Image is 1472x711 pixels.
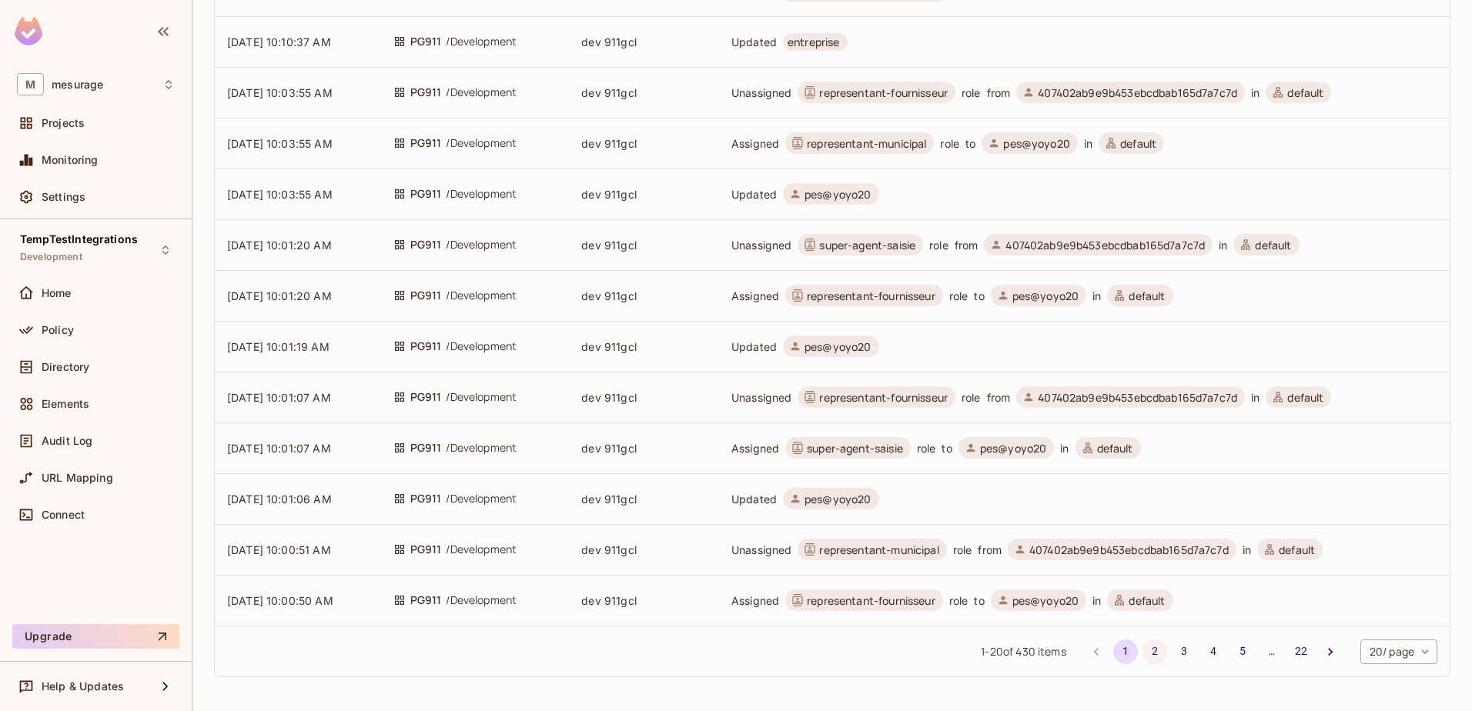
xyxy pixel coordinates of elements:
span: pes@yoyo20 [980,441,1047,456]
button: Go to page 3 [1172,639,1196,664]
span: representant-municipal [819,542,938,557]
span: dev 911gcl [581,137,637,150]
span: in [1219,238,1227,252]
span: Monitoring [42,154,99,166]
div: … [1260,643,1284,659]
span: to [974,289,984,303]
span: to [965,136,975,151]
span: pes@yoyo20 [805,339,871,354]
span: / Development [446,541,517,558]
span: Projects [42,117,85,129]
span: PG911 [410,287,442,304]
span: dev 911gcl [581,86,637,99]
span: representant-fournisseur [807,593,935,608]
span: 407402ab9e9b453ebcdbab165d7a7c7d [1038,390,1237,405]
span: role [953,542,972,557]
button: Upgrade [12,624,179,649]
button: Go to page 22 [1289,639,1313,664]
span: Unassigned [731,85,792,100]
button: Go to next page [1318,639,1343,664]
span: dev 911gcl [581,492,637,506]
span: Workspace: mesurage [52,78,103,91]
span: Help & Updates [42,680,124,693]
span: Elements [42,398,89,410]
span: dev 911gcl [581,340,637,353]
span: representant-fournisseur [807,289,935,303]
span: super-agent-saisie [819,238,915,252]
span: default [1129,593,1165,608]
button: Go to page 5 [1230,639,1255,664]
span: dev 911gcl [581,442,637,455]
span: / Development [446,338,517,355]
span: role [949,593,969,608]
span: role [929,238,948,252]
span: / Development [446,33,517,50]
img: SReyMgAAAABJRU5ErkJggg== [15,17,42,45]
span: [DATE] 10:01:19 AM [227,340,330,353]
span: PG911 [410,592,442,609]
span: 407402ab9e9b453ebcdbab165d7a7c7d [1029,542,1229,557]
span: Updated [731,187,777,202]
button: page 1 [1113,639,1138,664]
span: super-agent-saisie [807,441,903,456]
span: from [987,390,1011,405]
span: from [978,542,1002,557]
span: PG911 [410,490,442,507]
span: pes@yoyo20 [1003,136,1070,151]
span: Assigned [731,136,779,151]
span: pes@yoyo20 [1012,593,1079,608]
span: / Development [446,84,517,101]
span: [DATE] 10:03:55 AM [227,86,333,99]
span: PG911 [410,135,442,152]
span: from [987,85,1011,100]
span: Assigned [731,289,779,303]
span: default [1279,542,1315,557]
button: Go to page 4 [1201,639,1226,664]
span: Directory [42,361,89,373]
span: [DATE] 10:03:55 AM [227,188,333,201]
span: Home [42,287,72,299]
span: entreprise [788,35,840,49]
span: PG911 [410,84,442,101]
span: 407402ab9e9b453ebcdbab165d7a7c7d [1005,238,1205,252]
span: / Development [446,490,517,507]
span: / Development [446,236,517,253]
span: [DATE] 10:03:55 AM [227,137,333,150]
span: / Development [446,439,517,456]
span: / Development [446,592,517,609]
div: 20 / page [1360,639,1437,664]
span: [DATE] 10:01:20 AM [227,289,332,302]
span: [DATE] 10:01:07 AM [227,391,331,404]
span: default [1097,441,1133,456]
span: [DATE] 10:01:20 AM [227,239,332,252]
span: Assigned [731,441,779,456]
span: PG911 [410,439,442,456]
span: in [1251,390,1260,405]
span: dev 911gcl [581,391,637,404]
span: Development [20,251,82,263]
span: default [1287,85,1323,100]
span: Updated [731,492,777,506]
span: Unassigned [731,542,792,557]
span: dev 911gcl [581,188,637,201]
span: default [1129,289,1165,303]
span: representant-fournisseur [819,85,948,100]
span: role [962,85,981,100]
span: dev 911gcl [581,543,637,556]
span: PG911 [410,389,442,406]
span: to [942,441,952,456]
span: to [974,593,984,608]
span: in [1243,542,1251,557]
span: Unassigned [731,390,792,405]
span: pes@yoyo20 [1012,289,1079,303]
span: in [1084,136,1092,151]
span: [DATE] 10:00:50 AM [227,594,333,607]
span: / Development [446,389,517,406]
span: M [17,73,44,95]
span: in [1092,289,1101,303]
span: / Development [446,185,517,202]
span: / Development [446,287,517,304]
span: [DATE] 10:01:07 AM [227,442,331,455]
span: default [1120,136,1156,151]
span: Policy [42,324,74,336]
